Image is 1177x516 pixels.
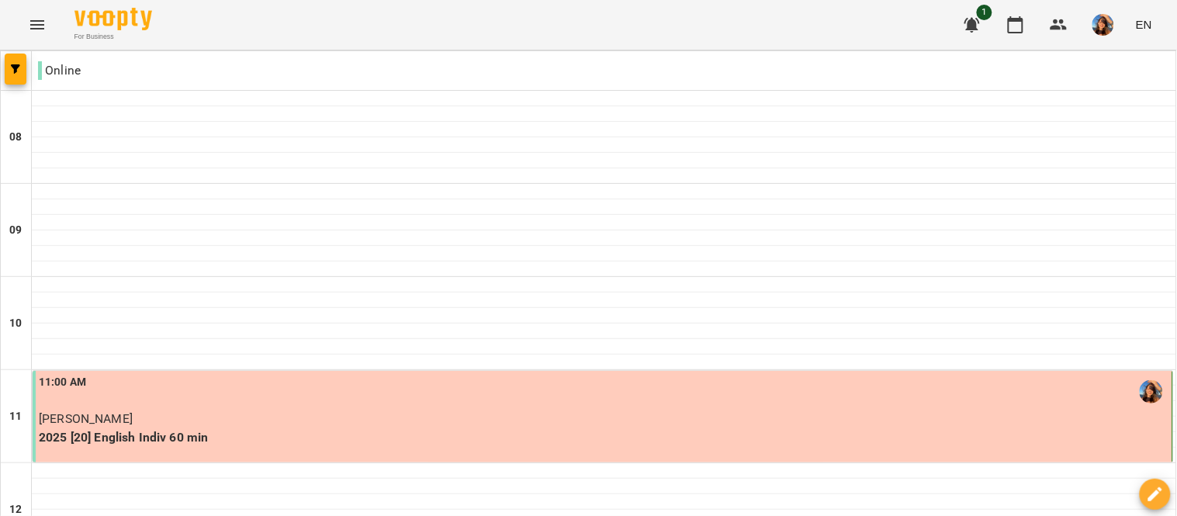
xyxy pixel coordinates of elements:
h6: 11 [9,408,22,425]
span: For Business [74,32,152,42]
img: Voopty Logo [74,8,152,30]
span: [PERSON_NAME] [39,411,133,426]
button: Menu [19,6,56,43]
img: Вербова Єлизавета Сергіївна (а) [1140,380,1163,403]
span: 1 [977,5,992,20]
h6: 09 [9,222,22,239]
p: Online [38,61,81,80]
span: EN [1136,16,1152,33]
h6: 10 [9,315,22,332]
p: 2025 [20] English Indiv 60 min [39,428,1169,447]
h6: 08 [9,129,22,146]
label: 11:00 AM [39,374,86,391]
img: a3cfe7ef423bcf5e9dc77126c78d7dbf.jpg [1092,14,1114,36]
button: EN [1130,10,1158,39]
